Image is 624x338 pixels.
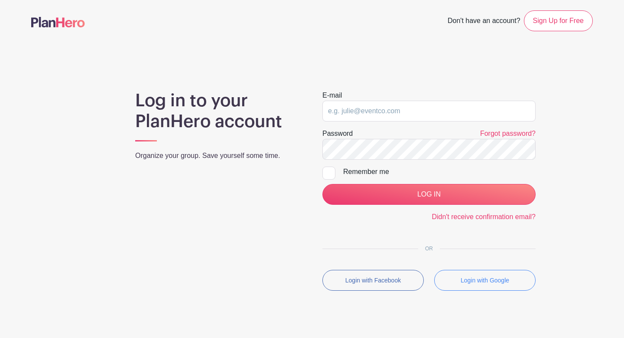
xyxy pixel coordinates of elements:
[461,277,509,284] small: Login with Google
[322,270,424,291] button: Login with Facebook
[345,277,401,284] small: Login with Facebook
[343,167,536,177] div: Remember me
[322,90,342,101] label: E-mail
[322,184,536,205] input: LOG IN
[480,130,536,137] a: Forgot password?
[322,128,353,139] label: Password
[135,90,302,132] h1: Log in to your PlanHero account
[448,12,520,31] span: Don't have an account?
[432,213,536,220] a: Didn't receive confirmation email?
[524,10,593,31] a: Sign Up for Free
[135,151,302,161] p: Organize your group. Save yourself some time.
[31,17,85,27] img: logo-507f7623f17ff9eddc593b1ce0a138ce2505c220e1c5a4e2b4648c50719b7d32.svg
[322,101,536,121] input: e.g. julie@eventco.com
[418,246,440,252] span: OR
[434,270,536,291] button: Login with Google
